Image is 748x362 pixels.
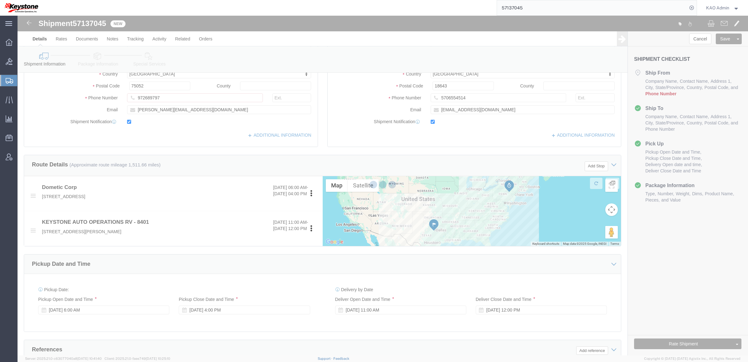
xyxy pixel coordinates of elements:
button: KAO Admin [706,4,740,12]
span: Client: 2025.21.0-faee749 [105,357,170,360]
span: [DATE] 10:41:40 [77,357,102,360]
span: Copyright © [DATE]-[DATE] Agistix Inc., All Rights Reserved [644,356,740,361]
span: Server: 2025.21.0-c63077040a8 [25,357,102,360]
a: Feedback [333,357,349,360]
img: logo [4,3,38,13]
span: [DATE] 10:25:10 [146,357,170,360]
input: Search for shipment number, reference number [497,0,687,15]
span: KAO Admin [706,4,729,11]
a: Support [318,357,333,360]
